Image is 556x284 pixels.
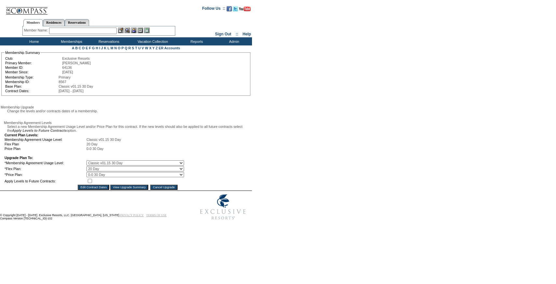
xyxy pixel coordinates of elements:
[5,84,58,88] td: Base Plan:
[215,32,231,36] a: Sign Out
[59,75,71,79] span: Primary
[86,142,98,146] span: 20 Day
[118,28,124,33] img: b_edit.gif
[72,46,74,50] a: A
[89,46,91,50] a: F
[62,61,91,65] span: [PERSON_NAME]
[135,46,137,50] a: T
[146,214,167,217] a: TERMS OF USE
[62,70,73,74] span: [DATE]
[110,185,148,190] input: View Upgrade Summary
[15,37,52,45] td: Home
[5,80,58,84] td: Membership ID:
[122,46,124,50] a: P
[5,56,61,60] td: Club:
[59,84,93,88] span: Classic v01.15 30 Day
[5,172,86,177] td: *Price Plan:
[145,46,148,50] a: W
[99,46,100,50] a: I
[24,28,49,33] div: Member Name:
[243,32,251,36] a: Help
[75,46,78,50] a: B
[52,37,89,45] td: Memberships
[132,46,134,50] a: S
[150,185,177,190] input: Cancel Upgrade
[23,19,43,26] a: Members
[5,89,58,93] td: Contract Dates:
[138,46,141,50] a: U
[5,61,61,65] td: Primary Member:
[5,66,61,69] td: Member ID:
[111,46,113,50] a: M
[104,46,107,50] a: K
[4,125,251,132] div: Select a new Membership Agreement Usage Level and/or Price Plan for this contract. If the new lev...
[6,2,48,15] img: Compass Home
[125,46,127,50] a: Q
[202,6,225,13] td: Follow Us ::
[131,28,137,33] img: Impersonate
[159,46,180,50] a: ER Accounts
[5,51,41,55] legend: Membership Summary
[86,147,103,151] span: 0-0 30 Day
[120,214,144,217] a: PRIVACY POLICY
[78,185,109,190] input: Edit Contract Dates
[65,19,89,26] a: Reservations
[128,46,131,50] a: R
[236,32,238,36] span: ::
[215,37,252,45] td: Admin
[107,46,109,50] a: L
[114,46,117,50] a: N
[239,8,251,12] a: Subscribe to our YouTube Channel
[5,142,86,146] td: Flex Plan
[5,138,86,142] td: Membership Agreement Usage Level:
[125,28,130,33] img: View
[96,46,98,50] a: H
[62,56,90,60] span: Exclusive Resorts
[92,46,95,50] a: G
[82,46,85,50] a: D
[227,6,232,11] img: Become our fan on Facebook
[89,37,127,45] td: Reservations
[155,46,158,50] a: Z
[152,46,155,50] a: Y
[79,46,81,50] a: C
[101,46,103,50] a: J
[5,133,184,137] td: Current Plan Levels:
[5,166,86,171] td: *Flex Plan:
[227,8,232,12] a: Become our fan on Facebook
[233,8,238,12] a: Follow us on Twitter
[144,28,150,33] img: b_calculator.gif
[62,66,72,69] span: 64136
[142,46,144,50] a: V
[43,19,65,26] a: Residences
[4,109,251,113] div: Change the levels and/or contracts dates of a membership.
[5,178,86,184] td: Apply Levels to Future Contracts:
[239,6,251,11] img: Subscribe to our YouTube Channel
[127,37,177,45] td: Vacation Collection
[59,89,84,93] span: [DATE] - [DATE]
[5,160,86,166] td: *Membership Agreement Usage Level:
[4,121,251,125] div: Membership Agreement Levels
[138,28,143,33] img: Reservations
[12,129,67,132] i: Apply Levels to Future Contracts
[5,75,58,79] td: Membership Type:
[1,105,251,109] div: Membership Upgrade
[149,46,152,50] a: X
[5,156,184,160] td: Upgrade Plan To:
[5,147,86,151] td: Price Plan
[177,37,215,45] td: Reports
[118,46,120,50] a: O
[86,46,88,50] a: E
[233,6,238,11] img: Follow us on Twitter
[86,138,121,142] span: Classic v01.15 30 Day
[194,191,252,223] img: Exclusive Resorts
[5,70,61,74] td: Member Since:
[59,80,66,84] span: 8567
